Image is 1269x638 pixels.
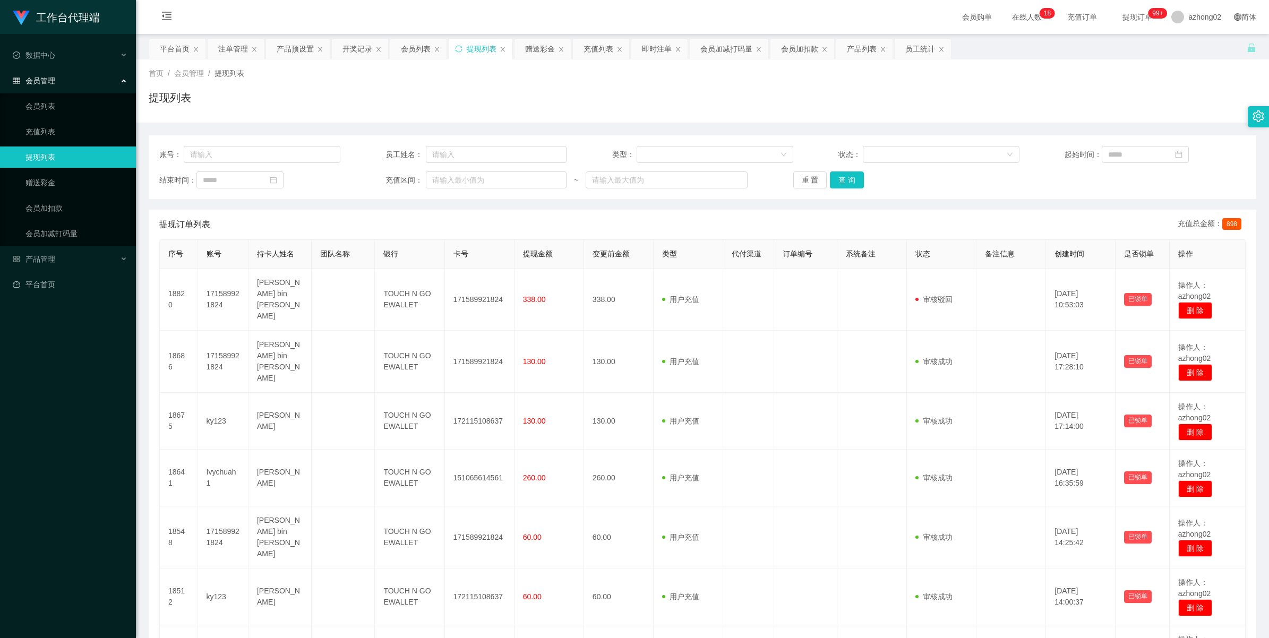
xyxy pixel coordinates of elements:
[1117,13,1157,21] span: 提现订单
[1007,151,1013,159] i: 图标: down
[1148,8,1167,19] sup: 1017
[1124,415,1152,427] button: 已锁单
[675,46,681,53] i: 图标: close
[13,255,55,263] span: 产品管理
[445,568,515,625] td: 172115108637
[700,39,752,59] div: 会员加减打码量
[1062,13,1102,21] span: 充值订单
[1124,531,1152,544] button: 已锁单
[523,473,546,482] span: 260.00
[1046,568,1116,625] td: [DATE] 14:00:37
[662,357,699,366] span: 用户充值
[248,506,312,568] td: [PERSON_NAME] bin [PERSON_NAME]
[1178,480,1212,497] button: 删 除
[793,171,827,188] button: 重 置
[662,295,699,304] span: 用户充值
[251,46,258,53] i: 图标: close
[1047,8,1051,19] p: 8
[732,249,761,258] span: 代付渠道
[584,331,654,393] td: 130.00
[1124,293,1152,306] button: 已锁单
[915,249,930,258] span: 状态
[821,46,828,53] i: 图标: close
[1178,249,1193,258] span: 操作
[248,450,312,506] td: [PERSON_NAME]
[662,473,699,482] span: 用户充值
[25,197,127,219] a: 会员加扣款
[248,393,312,450] td: [PERSON_NAME]
[160,568,198,625] td: 18512
[915,357,953,366] span: 审核成功
[467,39,496,59] div: 提现列表
[445,506,515,568] td: 171589921824
[375,393,444,450] td: TOUCH N GO EWALLET
[248,568,312,625] td: [PERSON_NAME]
[662,249,677,258] span: 类型
[915,473,953,482] span: 审核成功
[36,1,100,35] h1: 工作台代理端
[13,255,20,263] i: 图标: appstore-o
[1178,218,1246,231] div: 充值总金额：
[1046,450,1116,506] td: [DATE] 16:35:59
[1234,13,1241,21] i: 图标: global
[830,171,864,188] button: 查 询
[1178,578,1211,598] span: 操作人：azhong02
[375,269,444,331] td: TOUCH N GO EWALLET
[1253,110,1264,122] i: 图标: setting
[1046,393,1116,450] td: [DATE] 17:14:00
[445,393,515,450] td: 172115108637
[1247,43,1256,53] i: 图标: unlock
[215,69,244,77] span: 提现列表
[320,249,350,258] span: 团队名称
[317,46,323,53] i: 图标: close
[375,331,444,393] td: TOUCH N GO EWALLET
[1046,331,1116,393] td: [DATE] 17:28:10
[375,46,382,53] i: 图标: close
[558,46,564,53] i: 图标: close
[584,393,654,450] td: 130.00
[184,146,340,163] input: 请输入
[160,506,198,568] td: 18548
[25,172,127,193] a: 赠送彩金
[13,76,55,85] span: 会员管理
[207,249,221,258] span: 账号
[342,39,372,59] div: 开奖记录
[208,69,210,77] span: /
[13,13,100,21] a: 工作台代理端
[1054,249,1084,258] span: 创建时间
[375,450,444,506] td: TOUCH N GO EWALLET
[13,11,30,25] img: logo.9652507e.png
[1178,364,1212,381] button: 删 除
[198,393,248,450] td: ky123
[277,39,314,59] div: 产品预设置
[662,592,699,601] span: 用户充值
[915,295,953,304] span: 审核驳回
[445,331,515,393] td: 171589921824
[1124,249,1154,258] span: 是否锁单
[149,90,191,106] h1: 提现列表
[523,533,542,541] span: 60.00
[938,46,945,53] i: 图标: close
[1046,506,1116,568] td: [DATE] 14:25:42
[426,171,567,188] input: 请输入最小值为
[434,46,440,53] i: 图标: close
[25,223,127,244] a: 会员加减打码量
[445,269,515,331] td: 171589921824
[616,46,623,53] i: 图标: close
[586,171,748,188] input: 请输入最大值为
[159,175,196,186] span: 结束时间：
[905,39,935,59] div: 员工统计
[1124,355,1152,368] button: 已锁单
[584,568,654,625] td: 60.00
[838,149,863,160] span: 状态：
[401,39,431,59] div: 会员列表
[584,39,613,59] div: 充值列表
[915,592,953,601] span: 审核成功
[149,69,164,77] span: 首页
[25,121,127,142] a: 充值列表
[523,295,546,304] span: 338.00
[1222,218,1241,230] span: 898
[523,357,546,366] span: 130.00
[426,146,567,163] input: 请输入
[525,39,555,59] div: 赠送彩金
